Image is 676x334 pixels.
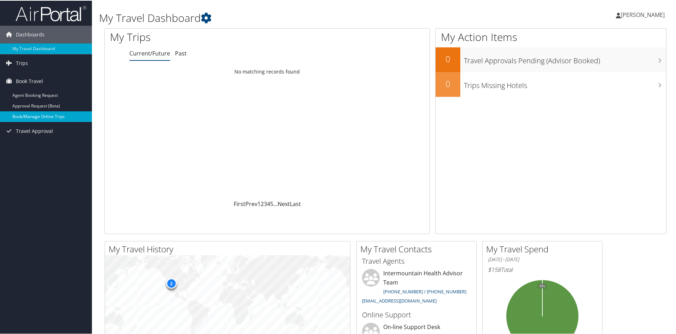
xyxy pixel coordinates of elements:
[16,54,28,71] span: Trips
[290,199,301,207] a: Last
[464,76,666,90] h3: Trips Missing Hotels
[488,256,597,262] h6: [DATE] - [DATE]
[278,199,290,207] a: Next
[464,52,666,65] h3: Travel Approvals Pending (Advisor Booked)
[257,199,261,207] a: 1
[436,52,460,64] h2: 0
[110,29,289,44] h1: My Trips
[175,49,187,57] a: Past
[166,277,176,288] div: 2
[621,10,665,18] span: [PERSON_NAME]
[436,77,460,89] h2: 0
[264,199,267,207] a: 3
[486,242,602,254] h2: My Travel Spend
[436,47,666,71] a: 0Travel Approvals Pending (Advisor Booked)
[16,72,43,89] span: Book Travel
[261,199,264,207] a: 2
[616,4,672,25] a: [PERSON_NAME]
[540,283,545,288] tspan: 0%
[436,71,666,96] a: 0Trips Missing Hotels
[245,199,257,207] a: Prev
[16,5,86,21] img: airportal-logo.png
[362,256,471,265] h3: Travel Agents
[270,199,273,207] a: 5
[105,65,430,77] td: No matching records found
[488,265,501,273] span: $158
[360,242,476,254] h2: My Travel Contacts
[362,309,471,319] h3: Online Support
[436,29,666,44] h1: My Action Items
[267,199,270,207] a: 4
[16,122,53,139] span: Travel Approval
[16,25,45,43] span: Dashboards
[383,288,466,294] a: [PHONE_NUMBER] / [PHONE_NUMBER]
[109,242,350,254] h2: My Travel History
[488,265,597,273] h6: Total
[99,10,481,25] h1: My Travel Dashboard
[359,268,474,306] li: Intermountain Health Advisor Team
[234,199,245,207] a: First
[129,49,170,57] a: Current/Future
[273,199,278,207] span: …
[362,297,437,303] a: [EMAIL_ADDRESS][DOMAIN_NAME]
